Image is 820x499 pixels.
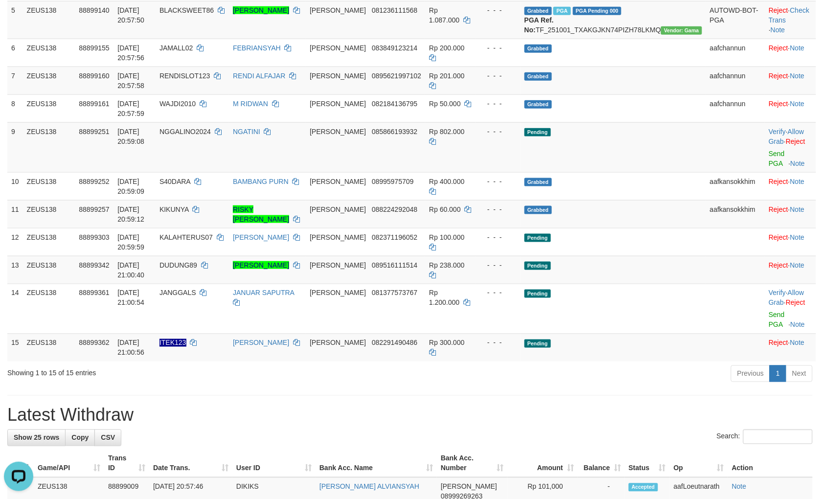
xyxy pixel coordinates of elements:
[7,450,34,477] th: ID: activate to sort column descending
[7,172,23,200] td: 10
[372,178,414,185] span: Copy 08995975709 to clipboard
[23,256,75,284] td: ZEUS138
[233,128,260,136] a: NGATINI
[159,44,193,52] span: JAMALL02
[372,205,417,213] span: Copy 088224292048 to clipboard
[717,430,813,444] label: Search:
[71,434,89,442] span: Copy
[429,178,464,185] span: Rp 400.000
[310,339,366,347] span: [PERSON_NAME]
[117,233,144,251] span: [DATE] 20:59:59
[765,334,816,362] td: ·
[310,6,366,14] span: [PERSON_NAME]
[765,200,816,228] td: ·
[765,172,816,200] td: ·
[479,127,517,136] div: - - -
[479,99,517,109] div: - - -
[479,260,517,270] div: - - -
[429,339,464,347] span: Rp 300.000
[553,7,570,15] span: Marked by aafanarl
[786,299,805,307] a: Reject
[372,261,417,269] span: Copy 089516111514 to clipboard
[79,339,109,347] span: 88899362
[79,289,109,297] span: 88899361
[79,128,109,136] span: 88899251
[7,122,23,172] td: 9
[94,430,121,446] a: CSV
[159,261,197,269] span: DUDUNG89
[233,339,289,347] a: [PERSON_NAME]
[23,228,75,256] td: ZEUS138
[117,178,144,195] span: [DATE] 20:59:09
[7,406,813,425] h1: Latest Withdraw
[786,365,813,382] a: Next
[524,206,552,214] span: Grabbed
[765,39,816,67] td: ·
[7,284,23,334] td: 14
[23,1,75,39] td: ZEUS138
[479,204,517,214] div: - - -
[310,178,366,185] span: [PERSON_NAME]
[765,284,816,334] td: · ·
[117,205,144,223] span: [DATE] 20:59:12
[769,289,804,307] a: Allow Grab
[23,122,75,172] td: ZEUS138
[7,364,334,378] div: Showing 1 to 15 of 15 entries
[731,365,770,382] a: Previous
[23,94,75,122] td: ZEUS138
[117,6,144,24] span: [DATE] 20:57:50
[372,100,417,108] span: Copy 082184136795 to clipboard
[437,450,507,477] th: Bank Acc. Number: activate to sort column ascending
[79,44,109,52] span: 88899155
[34,450,104,477] th: Game/API: activate to sort column ascending
[765,228,816,256] td: ·
[769,128,786,136] a: Verify
[233,100,268,108] a: M RIDWAN
[786,137,805,145] a: Reject
[429,44,464,52] span: Rp 200.000
[233,72,285,80] a: RENDI ALFAJAR
[479,232,517,242] div: - - -
[790,339,805,347] a: Note
[233,233,289,241] a: [PERSON_NAME]
[79,100,109,108] span: 88899161
[159,233,213,241] span: KALAHTERUS07
[770,365,786,382] a: 1
[524,178,552,186] span: Grabbed
[117,289,144,307] span: [DATE] 21:00:54
[65,430,95,446] a: Copy
[79,233,109,241] span: 88899303
[625,450,670,477] th: Status: activate to sort column ascending
[310,261,366,269] span: [PERSON_NAME]
[7,200,23,228] td: 11
[479,288,517,298] div: - - -
[573,7,622,15] span: PGA Pending
[524,340,551,348] span: Pending
[479,338,517,348] div: - - -
[765,94,816,122] td: ·
[765,122,816,172] td: · ·
[769,233,788,241] a: Reject
[79,205,109,213] span: 88899257
[524,128,551,136] span: Pending
[670,450,728,477] th: Op: activate to sort column ascending
[524,7,552,15] span: Grabbed
[769,6,809,24] a: Check Trans
[661,26,702,35] span: Vendor URL: https://trx31.1velocity.biz
[233,205,289,223] a: RISKY [PERSON_NAME]
[765,1,816,39] td: · ·
[79,261,109,269] span: 88899342
[79,72,109,80] span: 88899160
[769,128,804,145] span: ·
[14,434,59,442] span: Show 25 rows
[769,72,788,80] a: Reject
[441,483,497,491] span: [PERSON_NAME]
[7,256,23,284] td: 13
[372,72,421,80] span: Copy 0895621997102 to clipboard
[233,44,281,52] a: FEBRIANSYAH
[159,72,210,80] span: RENDISLOT123
[524,45,552,53] span: Grabbed
[769,289,786,297] a: Verify
[23,200,75,228] td: ZEUS138
[159,6,214,14] span: BLACKSWEET86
